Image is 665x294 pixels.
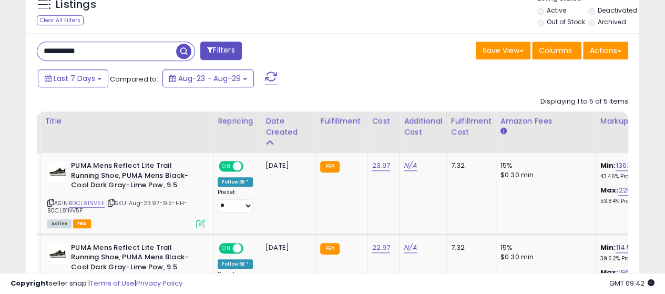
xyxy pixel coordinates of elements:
span: | SKU: Aug-23.97-9.5-HH-B0CL81NV5F [47,199,187,215]
div: Keywords by Traffic [116,62,177,69]
div: 7.32 [451,161,488,170]
img: tab_keywords_by_traffic_grey.svg [105,61,113,69]
div: Preset: [218,189,253,212]
div: Repricing [218,116,257,127]
b: Min: [600,160,616,170]
span: Last 7 Days [54,73,95,84]
div: $0.30 min [500,170,588,180]
label: Archived [598,17,626,26]
div: Domain: [DOMAIN_NAME] [27,27,116,36]
div: ASIN: [47,161,205,227]
span: OFF [242,162,259,171]
small: Amazon Fees. [500,127,507,136]
button: Columns [532,42,581,59]
span: 2025-09-6 09:42 GMT [609,278,654,288]
span: FBA [73,219,91,228]
img: logo_orange.svg [17,17,25,25]
b: PUMA Mens Reflect Lite Trail Running Shoe, PUMA Mens Black-Cool Dark Gray-Lime Pow, 9.5 [71,161,199,193]
span: ON [220,244,233,252]
img: website_grey.svg [17,27,25,36]
a: 22.97 [372,242,390,253]
button: Filters [200,42,241,60]
b: Max: [600,185,619,195]
span: OFF [242,244,259,252]
div: Displaying 1 to 5 of 5 items [540,97,628,107]
span: All listings currently available for purchase on Amazon [47,219,71,228]
div: Fulfillment Cost [451,116,492,138]
div: Title [45,116,209,127]
div: Additional Cost [404,116,442,138]
span: Columns [539,45,572,56]
div: Cost [372,116,395,127]
b: Min: [600,242,616,252]
div: $0.30 min [500,252,588,262]
div: seller snap | | [11,279,182,289]
div: [DATE] [265,243,308,252]
div: 7.32 [451,243,488,252]
b: PUMA Mens Reflect Lite Trail Running Shoe, PUMA Mens Black-Cool Dark Gray-Lime Pow, 9.5 [71,243,199,275]
div: 15% [500,161,588,170]
a: 136.59 [616,160,637,171]
div: Follow BB * [218,177,253,187]
div: Fulfillment [320,116,363,127]
label: Out of Stock [546,17,585,26]
a: N/A [404,160,416,171]
span: Compared to: [110,74,158,84]
div: 15% [500,243,588,252]
button: Aug-23 - Aug-29 [162,69,254,87]
a: 225.62 [618,185,641,196]
div: Clear All Filters [37,15,84,25]
img: 31ZegORUm9L._SL40_.jpg [47,243,68,264]
label: Active [546,6,566,15]
img: 31ZegORUm9L._SL40_.jpg [47,161,68,182]
button: Last 7 Days [38,69,108,87]
img: tab_domain_overview_orange.svg [28,61,37,69]
a: 114.58 [616,242,635,253]
span: Aug-23 - Aug-29 [178,73,241,84]
a: N/A [404,242,416,253]
a: B0CL81NV5F [69,199,105,208]
a: Privacy Policy [136,278,182,288]
a: Terms of Use [90,278,135,288]
div: Date Created [265,116,311,138]
div: Amazon Fees [500,116,591,127]
div: Follow BB * [218,259,253,269]
button: Save View [476,42,530,59]
a: 23.97 [372,160,390,171]
small: FBA [320,161,340,173]
span: ON [220,162,233,171]
small: FBA [320,243,340,255]
label: Deactivated [598,6,637,15]
strong: Copyright [11,278,49,288]
button: Actions [583,42,628,59]
div: [DATE] [265,161,308,170]
div: v 4.0.25 [29,17,52,25]
div: Domain Overview [40,62,94,69]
